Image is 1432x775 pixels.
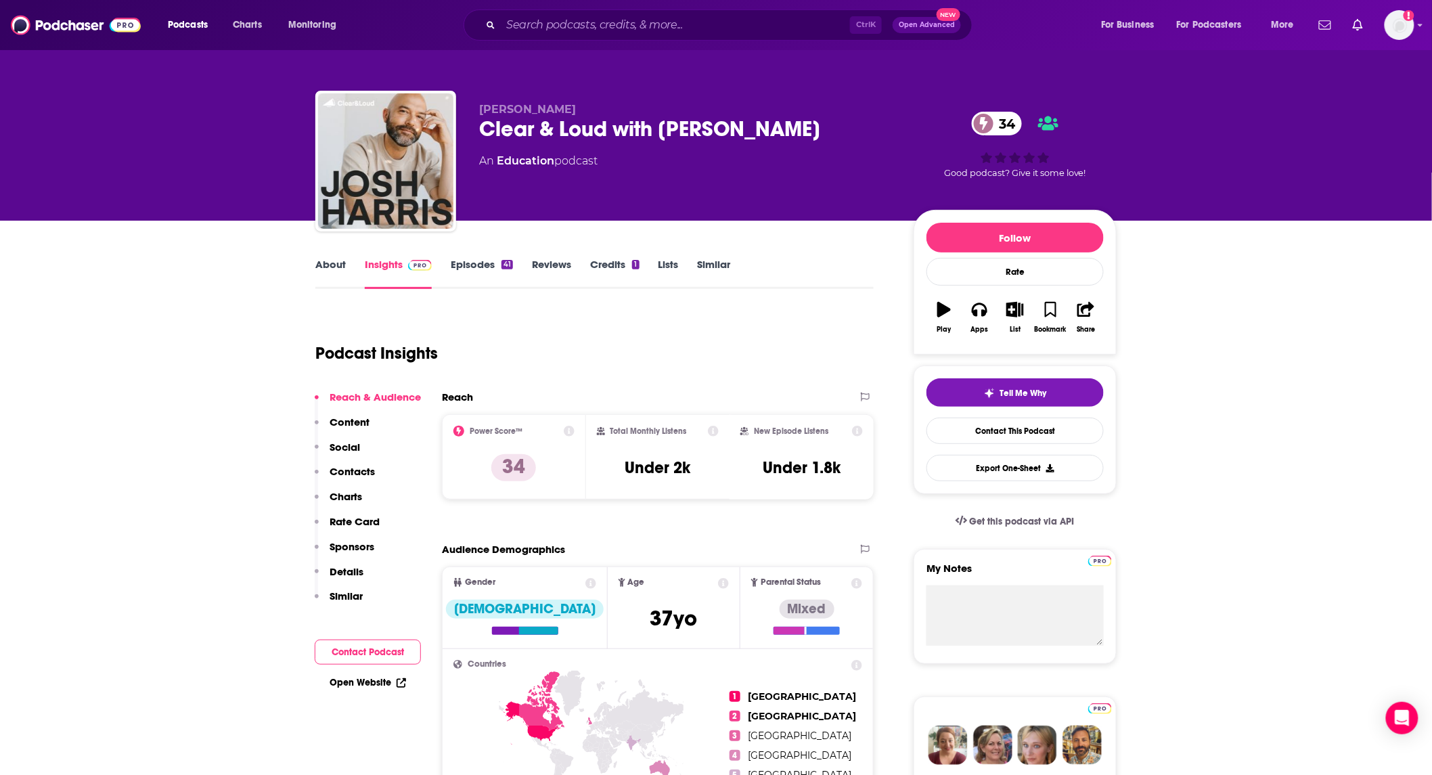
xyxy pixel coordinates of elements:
[926,455,1104,481] button: Export One-Sheet
[315,465,375,490] button: Contacts
[442,543,565,556] h2: Audience Demographics
[330,465,375,478] p: Contacts
[1062,726,1102,765] img: Jon Profile
[11,12,141,38] img: Podchaser - Follow, Share and Rate Podcasts
[465,578,495,587] span: Gender
[330,441,360,453] p: Social
[330,391,421,403] p: Reach & Audience
[158,14,225,36] button: open menu
[899,22,955,28] span: Open Advanced
[926,258,1104,286] div: Rate
[470,426,522,436] h2: Power Score™
[315,590,363,615] button: Similar
[479,153,598,169] div: An podcast
[928,726,968,765] img: Sydney Profile
[698,258,731,289] a: Similar
[330,540,374,553] p: Sponsors
[330,490,362,503] p: Charts
[730,691,740,702] span: 1
[1385,10,1414,40] img: User Profile
[730,730,740,741] span: 3
[1261,14,1311,36] button: open menu
[315,391,421,416] button: Reach & Audience
[754,426,828,436] h2: New Episode Listens
[763,458,841,478] h3: Under 1.8k
[315,565,363,590] button: Details
[315,416,370,441] button: Content
[1404,10,1414,21] svg: Add a profile image
[1088,703,1112,714] img: Podchaser Pro
[970,516,1075,527] span: Get this podcast via API
[1101,16,1155,35] span: For Business
[610,426,687,436] h2: Total Monthly Listens
[501,14,850,36] input: Search podcasts, credits, & more...
[971,326,989,334] div: Apps
[168,16,208,35] span: Podcasts
[1314,14,1337,37] a: Show notifications dropdown
[748,730,852,742] span: [GEOGRAPHIC_DATA]
[944,168,1086,178] span: Good podcast? Give it some love!
[1069,293,1104,342] button: Share
[315,343,438,363] h1: Podcast Insights
[315,258,346,289] a: About
[761,578,821,587] span: Parental Status
[632,260,639,269] div: 1
[501,260,513,269] div: 41
[937,326,952,334] div: Play
[408,260,432,271] img: Podchaser Pro
[914,103,1117,187] div: 34Good podcast? Give it some love!
[330,677,406,688] a: Open Website
[1033,293,1068,342] button: Bookmark
[446,600,604,619] div: [DEMOGRAPHIC_DATA]
[926,418,1104,444] a: Contact This Podcast
[330,565,363,578] p: Details
[476,9,985,41] div: Search podcasts, credits, & more...
[926,223,1104,252] button: Follow
[491,454,536,481] p: 34
[1385,10,1414,40] span: Logged in as eerdmans
[288,16,336,35] span: Monitoring
[926,293,962,342] button: Play
[318,93,453,229] img: Clear & Loud with Josh Harris
[315,540,374,565] button: Sponsors
[650,605,698,632] span: 37 yo
[937,8,961,21] span: New
[984,388,995,399] img: tell me why sparkle
[1168,14,1261,36] button: open menu
[1177,16,1242,35] span: For Podcasters
[748,690,857,703] span: [GEOGRAPHIC_DATA]
[973,726,1012,765] img: Barbara Profile
[315,515,380,540] button: Rate Card
[893,17,961,33] button: Open AdvancedNew
[780,600,834,619] div: Mixed
[1088,556,1112,567] img: Podchaser Pro
[926,562,1104,585] label: My Notes
[279,14,354,36] button: open menu
[1035,326,1067,334] div: Bookmark
[1385,10,1414,40] button: Show profile menu
[1092,14,1171,36] button: open menu
[479,103,576,116] span: [PERSON_NAME]
[365,258,432,289] a: InsightsPodchaser Pro
[330,416,370,428] p: Content
[985,112,1022,135] span: 34
[962,293,997,342] button: Apps
[926,378,1104,407] button: tell me why sparkleTell Me Why
[451,258,513,289] a: Episodes41
[972,112,1022,135] a: 34
[224,14,270,36] a: Charts
[998,293,1033,342] button: List
[658,258,679,289] a: Lists
[748,710,857,722] span: [GEOGRAPHIC_DATA]
[590,258,639,289] a: Credits1
[468,660,506,669] span: Countries
[442,391,473,403] h2: Reach
[315,640,421,665] button: Contact Podcast
[730,750,740,761] span: 4
[1347,14,1368,37] a: Show notifications dropdown
[1271,16,1294,35] span: More
[233,16,262,35] span: Charts
[1386,702,1418,734] div: Open Intercom Messenger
